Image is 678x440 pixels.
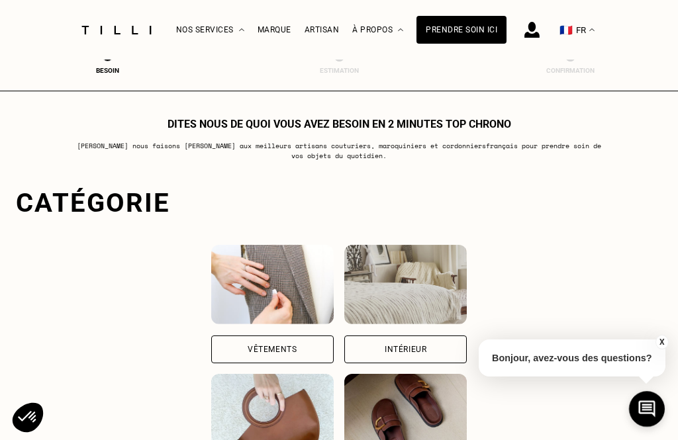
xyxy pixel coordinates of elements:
[176,1,244,60] div: Nos services
[416,16,507,44] a: Prendre soin ici
[81,67,134,74] div: Besoin
[544,67,597,74] div: Confirmation
[352,1,403,60] div: À propos
[589,28,595,32] img: menu déroulant
[559,24,573,36] span: 🇫🇷
[168,118,511,130] h1: Dites nous de quoi vous avez besoin en 2 minutes top chrono
[655,335,668,349] button: X
[77,141,602,161] p: [PERSON_NAME] nous faisons [PERSON_NAME] aux meilleurs artisans couturiers , maroquiniers et cord...
[77,26,156,34] img: Logo du service de couturière Tilli
[16,187,662,218] div: Catégorie
[524,22,540,38] img: icône connexion
[385,345,426,353] div: Intérieur
[313,67,365,74] div: Estimation
[553,1,601,60] button: 🇫🇷 FR
[211,245,334,324] img: Vêtements
[479,339,665,376] p: Bonjour, avez-vous des questions?
[398,28,403,32] img: Menu déroulant à propos
[258,25,291,34] a: Marque
[344,245,467,324] img: Intérieur
[239,28,244,32] img: Menu déroulant
[305,25,340,34] a: Artisan
[248,345,297,353] div: Vêtements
